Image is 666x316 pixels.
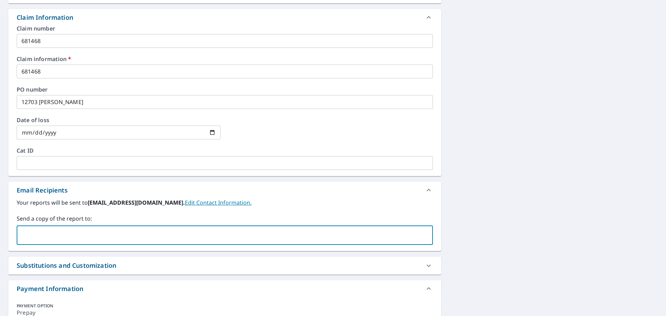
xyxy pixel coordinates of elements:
[17,56,433,62] label: Claim information
[17,26,433,31] label: Claim number
[17,284,83,293] div: Payment Information
[17,261,116,270] div: Substitutions and Customization
[17,303,433,309] div: PAYMENT OPTION
[8,182,441,198] div: Email Recipients
[17,13,73,22] div: Claim Information
[17,148,433,153] label: Cat ID
[17,214,433,223] label: Send a copy of the report to:
[17,117,221,123] label: Date of loss
[8,9,441,26] div: Claim Information
[88,199,185,206] b: [EMAIL_ADDRESS][DOMAIN_NAME].
[8,280,441,297] div: Payment Information
[17,186,68,195] div: Email Recipients
[17,198,433,207] label: Your reports will be sent to
[185,199,251,206] a: EditContactInfo
[17,87,433,92] label: PO number
[8,257,441,274] div: Substitutions and Customization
